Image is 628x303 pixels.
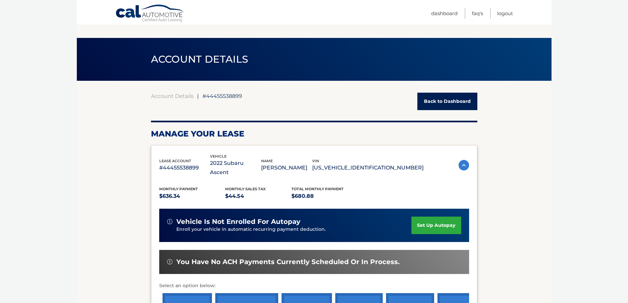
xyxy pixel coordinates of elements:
[210,154,226,159] span: vehicle
[167,219,172,224] img: alert-white.svg
[115,4,185,23] a: Cal Automotive
[159,187,198,191] span: Monthly Payment
[497,8,513,19] a: Logout
[167,259,172,264] img: alert-white.svg
[261,159,273,163] span: name
[151,129,477,139] h2: Manage Your Lease
[312,159,319,163] span: vin
[176,218,300,226] span: vehicle is not enrolled for autopay
[210,159,261,177] p: 2022 Subaru Ascent
[291,187,344,191] span: Total Monthly Payment
[159,282,469,290] p: Select an option below:
[225,192,291,201] p: $44.54
[411,217,461,234] a: set up autopay
[159,192,225,201] p: $636.34
[176,226,412,233] p: Enroll your vehicle in automatic recurring payment deduction.
[417,93,477,110] a: Back to Dashboard
[472,8,483,19] a: FAQ's
[176,258,400,266] span: You have no ACH payments currently scheduled or in process.
[159,159,191,163] span: lease account
[459,160,469,170] img: accordion-active.svg
[431,8,458,19] a: Dashboard
[159,163,210,172] p: #44455538899
[202,93,242,99] span: #44455538899
[291,192,358,201] p: $680.88
[261,163,312,172] p: [PERSON_NAME]
[312,163,424,172] p: [US_VEHICLE_IDENTIFICATION_NUMBER]
[225,187,266,191] span: Monthly sales Tax
[151,93,194,99] a: Account Details
[151,53,249,65] span: ACCOUNT DETAILS
[197,93,199,99] span: |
